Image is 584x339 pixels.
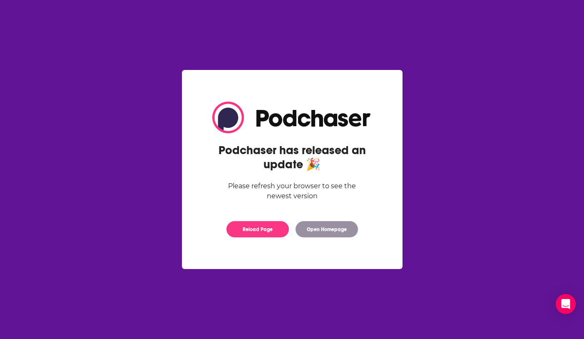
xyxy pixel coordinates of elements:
[212,102,372,133] img: Logo
[212,143,372,172] h2: Podchaser has released an update 🎉
[226,221,289,237] button: Reload Page
[212,181,372,201] div: Please refresh your browser to see the newest version
[556,294,576,314] div: Open Intercom Messenger
[296,221,358,237] button: Open Homepage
